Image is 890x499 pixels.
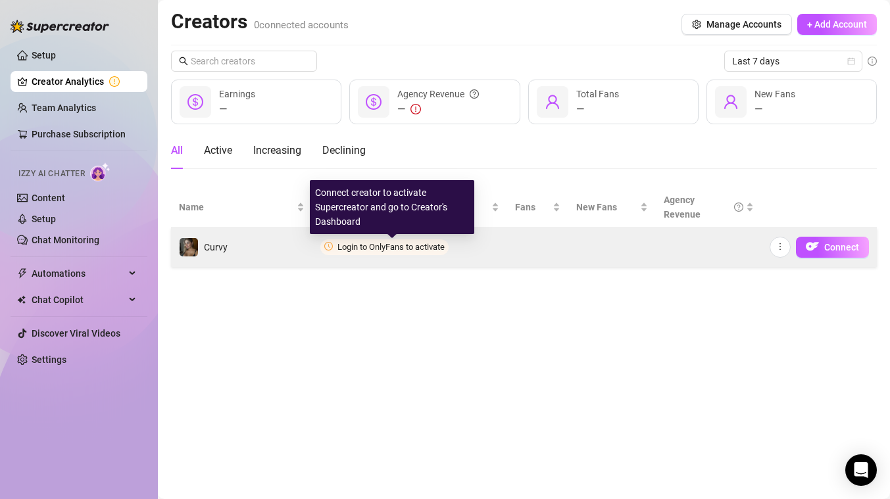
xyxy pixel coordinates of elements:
span: New Fans [576,200,637,214]
span: Chat Copilot [32,289,125,310]
a: Content [32,193,65,203]
span: info-circle [868,57,877,66]
a: Creator Analytics exclamation-circle [32,71,137,92]
th: Fans [507,187,568,227]
span: dollar-circle [187,94,203,110]
span: clock-circle [324,242,333,250]
span: question-circle [470,87,479,101]
span: question-circle [734,193,743,222]
button: OFConnect [796,237,869,258]
span: exclamation-circle [410,104,421,114]
span: calendar [847,57,855,65]
a: Setup [32,50,56,60]
span: New Fans [754,89,795,99]
button: + Add Account [797,14,877,35]
span: Fans [515,200,550,214]
div: Increasing [253,143,301,158]
div: Connect creator to activate Supercreator and go to Creator's Dashboard [310,180,474,234]
span: Connect [824,242,859,252]
span: user [723,94,739,110]
span: Name [179,200,294,214]
span: Total Fans [576,89,619,99]
div: — [576,101,619,117]
span: search [179,57,188,66]
div: Agency Revenue [664,193,743,222]
span: more [776,242,785,251]
div: — [219,101,255,117]
span: thunderbolt [17,268,28,279]
div: Declining [322,143,366,158]
span: Earnings [219,89,255,99]
a: Purchase Subscription [32,129,126,139]
div: Active [204,143,232,158]
span: dollar-circle [366,94,382,110]
img: Chat Copilot [17,295,26,304]
span: user [545,94,560,110]
div: Agency Revenue [397,87,479,101]
div: Open Intercom Messenger [845,454,877,486]
span: Login to OnlyFans to activate [337,242,445,252]
th: New Fans [568,187,656,227]
img: Curvy [180,238,198,256]
h2: Creators [171,9,349,34]
span: Automations [32,263,125,284]
span: setting [692,20,701,29]
span: Curvy [204,242,228,252]
span: Last 7 days [732,51,854,71]
img: AI Chatter [90,162,111,181]
a: Chat Monitoring [32,235,99,245]
button: Manage Accounts [681,14,792,35]
img: logo-BBDzfeDw.svg [11,20,109,33]
span: 0 connected accounts [254,19,349,31]
a: Discover Viral Videos [32,328,120,339]
span: + Add Account [807,19,867,30]
div: All [171,143,183,158]
img: OF [806,240,819,253]
a: Settings [32,354,66,365]
div: — [397,101,479,117]
input: Search creators [191,54,299,68]
span: Izzy AI Chatter [18,168,85,180]
th: Name [171,187,312,227]
a: Setup [32,214,56,224]
a: Team Analytics [32,103,96,113]
div: — [754,101,795,117]
span: Manage Accounts [706,19,781,30]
